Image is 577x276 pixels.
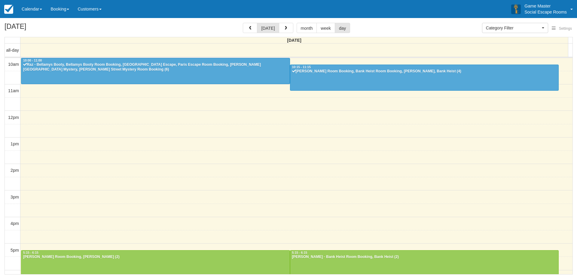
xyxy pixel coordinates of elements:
[23,255,288,259] div: [PERSON_NAME] Room Booking, [PERSON_NAME] (2)
[548,24,575,33] button: Settings
[6,48,19,53] span: all-day
[482,23,548,33] button: Category Filter
[335,23,350,33] button: day
[292,69,557,74] div: [PERSON_NAME] Room Booking, Bank Heist Room Booking, [PERSON_NAME], Bank Heist (4)
[292,255,557,259] div: [PERSON_NAME] - Bank Heist Room Booking, Bank Heist (2)
[11,141,19,146] span: 1pm
[23,251,38,254] span: 5:15 - 6:15
[21,58,290,84] a: 10:00 - 11:00Raz - Bellamys Booty, Bellamys Booty Room Booking, [GEOGRAPHIC_DATA] Escape, Paris E...
[316,23,335,33] button: week
[5,23,81,34] h2: [DATE]
[287,38,301,43] span: [DATE]
[11,221,19,226] span: 4pm
[257,23,279,33] button: [DATE]
[23,62,288,72] div: Raz - Bellamys Booty, Bellamys Booty Room Booking, [GEOGRAPHIC_DATA] Escape, Paris Escape Room Bo...
[8,115,19,120] span: 12pm
[297,23,317,33] button: month
[11,168,19,173] span: 2pm
[524,9,567,15] p: Social Escape Rooms
[4,5,13,14] img: checkfront-main-nav-mini-logo.png
[292,65,311,69] span: 10:15 - 11:15
[11,248,19,253] span: 5pm
[524,3,567,9] p: Game Master
[486,25,540,31] span: Category Filter
[11,195,19,199] span: 3pm
[290,65,559,91] a: 10:15 - 11:15[PERSON_NAME] Room Booking, Bank Heist Room Booking, [PERSON_NAME], Bank Heist (4)
[8,62,19,67] span: 10am
[559,26,572,31] span: Settings
[23,59,42,62] span: 10:00 - 11:00
[292,251,307,254] span: 5:15 - 6:15
[8,88,19,93] span: 11am
[511,4,521,14] img: A3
